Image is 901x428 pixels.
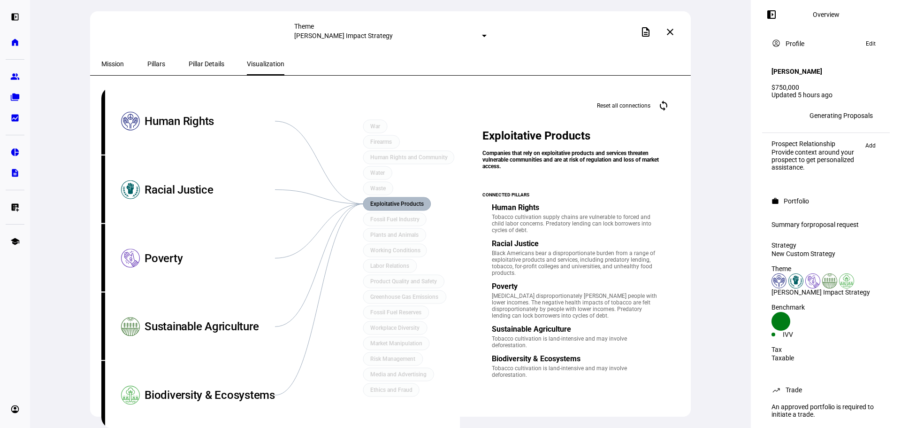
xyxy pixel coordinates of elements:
img: racialJustice.colored.svg [788,273,803,288]
div: IVV [783,331,826,338]
div: Human Rights [492,203,660,212]
mat-icon: account_circle [771,39,781,48]
a: pie_chart [6,143,24,162]
div: Tobacco cultivation is land-intensive and may involve deforestation. [492,365,660,378]
eth-mat-symbol: home [10,38,20,47]
eth-mat-symbol: list_alt_add [10,202,20,212]
div: Racial Justice [492,239,660,248]
eth-panel-overview-card-header: Portfolio [771,195,880,207]
span: Mission [101,61,124,67]
a: bid_landscape [6,109,24,127]
div: Poverty [492,282,660,291]
text: Media and Advertising [370,371,427,378]
mat-icon: close [664,26,676,38]
a: home [6,33,24,52]
text: Workplace Diversity [370,325,420,331]
div: Updated 5 hours ago [771,91,880,99]
mat-icon: cached [658,100,669,111]
div: Theme [771,265,880,272]
div: Benchmark [771,303,880,311]
div: Black Americans bear a disproportionate burden from a range of exploitative products and services... [492,250,660,276]
mat-icon: work [771,197,779,205]
span: Pillar Details [189,61,224,67]
text: Water [370,170,385,176]
img: sustainableAgriculture.colored.svg [822,273,837,288]
mat-icon: trending_up [771,385,781,395]
eth-mat-symbol: account_circle [10,405,20,414]
eth-mat-symbol: bid_landscape [10,113,20,123]
span: proposal request [809,221,859,228]
h4: [PERSON_NAME] [771,68,822,75]
span: Reset all connections [597,102,650,109]
div: [PERSON_NAME] Impact Strategy [771,288,880,296]
text: Fossil Fuel Industry [370,216,420,223]
text: Firearms [370,139,392,145]
div: $750,000 [771,84,880,91]
div: Overview [813,11,840,18]
div: Tax [771,346,880,353]
div: Theme [294,23,487,30]
mat-select-trigger: [PERSON_NAME] Impact Strategy [294,32,393,39]
div: Sustainable Agriculture [145,292,275,361]
h4: Companies that rely on exploitative products and services threaten vulnerable communities and are... [482,150,660,170]
span: Add [865,140,876,151]
text: Market Manipulation [370,340,422,347]
span: Visualization [247,61,284,67]
div: Portfolio [784,197,809,205]
eth-panel-overview-card-header: Trade [771,384,880,396]
text: Waste [370,185,386,192]
a: folder_copy [6,88,24,107]
mat-icon: left_panel_open [766,9,777,20]
eth-panel-overview-card-header: Profile [771,38,880,49]
div: [MEDICAL_DATA] disproportionately [PERSON_NAME] people with lower incomes. The negative health im... [492,293,660,319]
div: CONNECTED PILLARS [482,192,660,197]
div: Sustainable Agriculture [492,325,660,334]
text: Plants and Animals [370,232,419,238]
eth-mat-symbol: group [10,72,20,81]
text: Working Conditions [370,247,420,254]
text: Exploitative Products [370,201,424,207]
div: Trade [786,386,802,394]
div: Prospect Relationship [771,140,861,148]
eth-mat-symbol: pie_chart [10,148,20,157]
text: Risk Management [370,356,415,362]
div: Strategy [771,241,880,249]
span: MD [775,112,784,119]
div: Human Rights [145,87,275,156]
div: Summary for [771,221,880,228]
text: War [370,123,381,130]
a: description [6,163,24,182]
div: Racial Justice [145,156,275,224]
div: Biodiversity & Ecosystems [492,354,660,363]
div: Generating Proposals [809,112,873,119]
img: humanRights.colored.svg [771,273,786,288]
h2: Exploitative Products [482,129,660,142]
text: Fossil Fuel Reserves [370,309,421,316]
text: Product Quality and Safety [370,278,437,285]
button: Edit [861,38,880,49]
span: Pillars [147,61,165,67]
eth-mat-symbol: description [10,168,20,178]
div: Profile [786,40,804,47]
eth-mat-symbol: folder_copy [10,93,20,102]
button: Add [861,140,880,151]
div: An approved portfolio is required to initiate a trade. [766,399,886,422]
div: New Custom Strategy [771,250,880,257]
a: group [6,67,24,86]
text: Ethics and Fraud [370,387,412,393]
text: Human Rights and Community [370,154,448,161]
img: poverty.colored.svg [805,273,820,288]
div: Poverty [145,224,275,293]
eth-mat-symbol: school [10,237,20,246]
div: Tobacco cultivation supply chains are vulnerable to forced and child labor concerns. Predatory le... [492,214,660,233]
span: Edit [866,38,876,49]
text: Greenhouse Gas Emissions [370,294,438,300]
div: Tobacco cultivation is land-intensive and may involve deforestation. [492,335,660,349]
eth-mat-symbol: left_panel_open [10,12,20,22]
div: Taxable [771,354,880,362]
img: deforestation.colored.svg [839,273,854,288]
mat-icon: description [640,26,651,38]
div: Provide context around your prospect to get personalized assistance. [771,148,861,171]
text: Labor Relations [370,263,409,269]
